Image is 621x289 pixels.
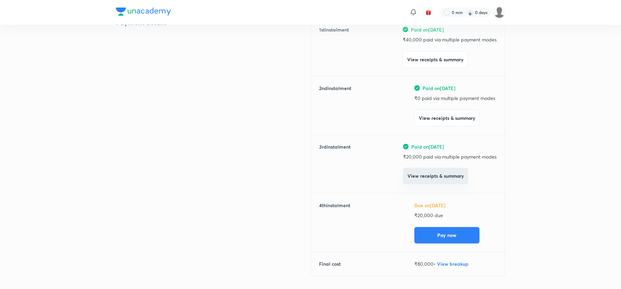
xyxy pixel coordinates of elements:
[411,26,444,33] span: Paid on [DATE]
[319,143,351,185] h6: 3 rd instalment
[414,110,479,126] button: View receipts & summary
[403,27,408,32] img: green-tick
[403,144,409,149] img: green-tick
[319,202,350,243] h6: 4 th instalment
[494,7,505,18] img: Basavaraj Bandi
[414,202,497,209] h6: Due on [DATE]
[403,153,497,160] p: ₹ 20,000 paid via multiple payment modes
[423,7,434,18] button: avatar
[116,8,171,17] a: Company Logo
[467,9,474,16] img: streak
[423,85,455,92] span: Paid on [DATE]
[414,227,479,243] button: Pay now
[437,261,468,267] span: View breakup
[414,95,497,102] p: ₹ 0 paid via multiple payment modes
[319,26,349,68] h6: 1 st instalment
[411,143,444,150] span: Paid on [DATE]
[319,260,341,267] h6: Final cost
[425,9,431,15] img: avatar
[403,36,497,43] p: ₹ 40,000 paid via multiple payment modes
[414,85,420,91] img: green-tick
[319,85,351,126] h6: 2 nd instalment
[116,8,171,16] img: Company Logo
[403,168,468,184] button: View receipts & summary
[403,51,468,68] button: View receipts & summary
[414,260,497,267] p: ₹ 80,000 •
[414,212,497,219] p: ₹ 20,000 due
